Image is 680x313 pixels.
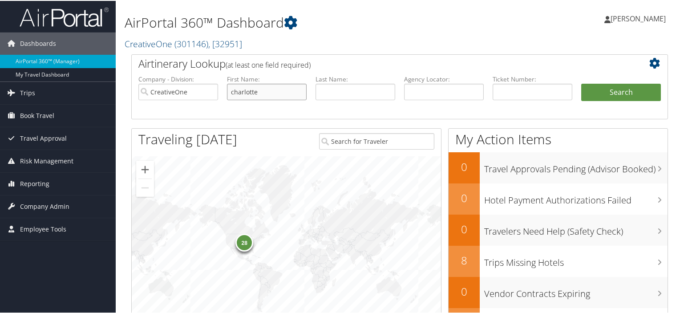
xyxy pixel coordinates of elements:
[404,74,484,83] label: Agency Locator:
[484,220,668,237] h3: Travelers Need Help (Safety Check)
[125,12,491,31] h1: AirPortal 360™ Dashboard
[20,195,69,217] span: Company Admin
[20,104,54,126] span: Book Travel
[484,282,668,299] h3: Vendor Contracts Expiring
[581,83,661,101] button: Search
[449,151,668,183] a: 0Travel Approvals Pending (Advisor Booked)
[20,217,66,240] span: Employee Tools
[138,129,237,148] h1: Traveling [DATE]
[316,74,395,83] label: Last Name:
[138,74,218,83] label: Company - Division:
[449,283,480,298] h2: 0
[611,13,666,23] span: [PERSON_NAME]
[319,132,435,149] input: Search for Traveler
[138,55,616,70] h2: Airtinerary Lookup
[235,233,253,251] div: 28
[136,178,154,196] button: Zoom out
[227,74,307,83] label: First Name:
[449,129,668,148] h1: My Action Items
[174,37,208,49] span: ( 301146 )
[449,190,480,205] h2: 0
[20,6,109,27] img: airportal-logo.png
[484,189,668,206] h3: Hotel Payment Authorizations Failed
[484,251,668,268] h3: Trips Missing Hotels
[493,74,572,83] label: Ticket Number:
[449,252,480,267] h2: 8
[226,59,311,69] span: (at least one field required)
[449,245,668,276] a: 8Trips Missing Hotels
[136,160,154,178] button: Zoom in
[449,214,668,245] a: 0Travelers Need Help (Safety Check)
[208,37,242,49] span: , [ 32951 ]
[449,159,480,174] h2: 0
[20,172,49,194] span: Reporting
[20,81,35,103] span: Trips
[484,158,668,175] h3: Travel Approvals Pending (Advisor Booked)
[449,221,480,236] h2: 0
[449,183,668,214] a: 0Hotel Payment Authorizations Failed
[449,276,668,307] a: 0Vendor Contracts Expiring
[20,32,56,54] span: Dashboards
[20,149,73,171] span: Risk Management
[20,126,67,149] span: Travel Approval
[125,37,242,49] a: CreativeOne
[604,4,675,31] a: [PERSON_NAME]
